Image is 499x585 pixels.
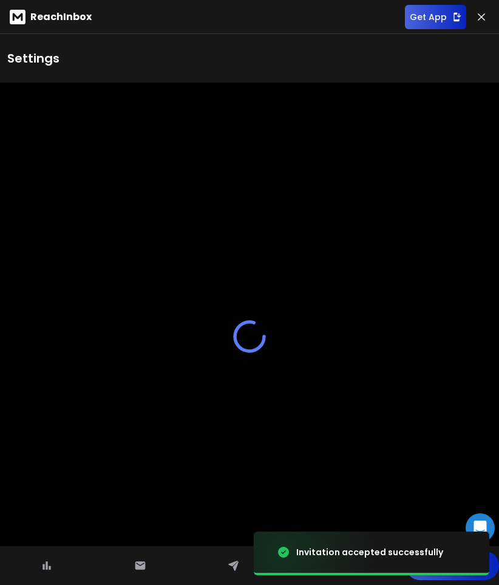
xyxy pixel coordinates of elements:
[7,50,59,67] h1: Settings
[296,546,443,558] div: Invitation accepted successfully
[30,10,92,24] p: ReachInbox
[405,5,466,29] button: Get App
[466,513,495,542] div: Open Intercom Messenger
